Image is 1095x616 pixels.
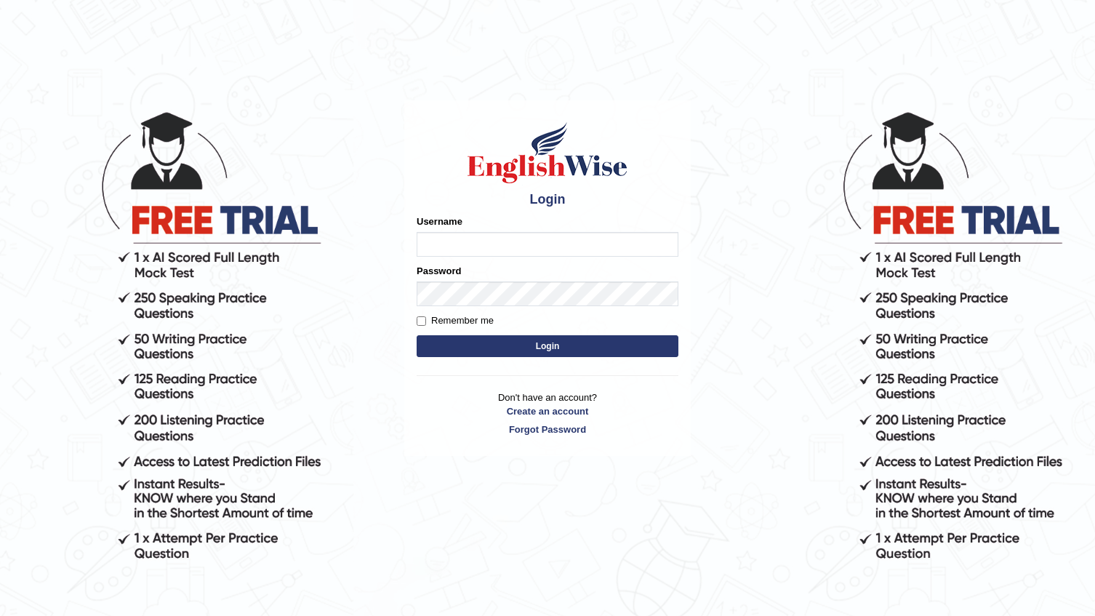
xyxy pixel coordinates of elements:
[417,313,494,328] label: Remember me
[465,120,630,185] img: Logo of English Wise sign in for intelligent practice with AI
[417,215,462,228] label: Username
[417,423,678,436] a: Forgot Password
[417,404,678,418] a: Create an account
[417,335,678,357] button: Login
[417,264,461,278] label: Password
[417,316,426,326] input: Remember me
[417,391,678,436] p: Don't have an account?
[417,193,678,207] h4: Login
